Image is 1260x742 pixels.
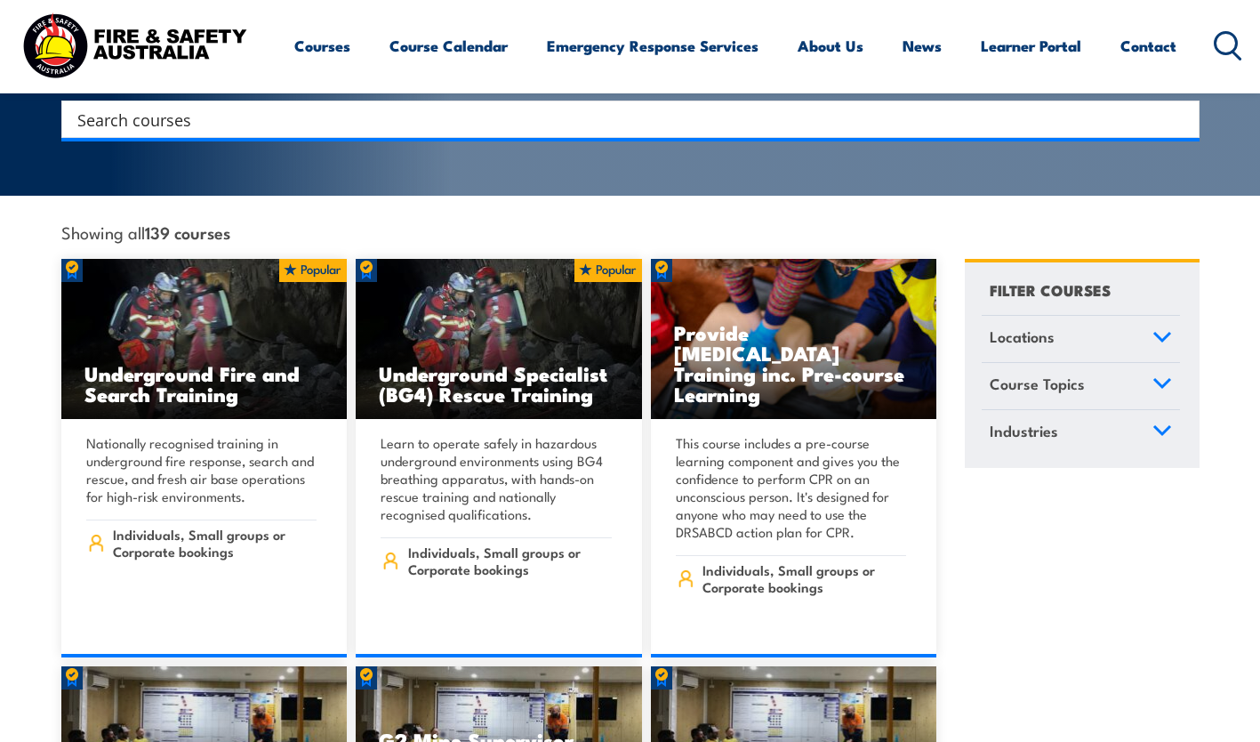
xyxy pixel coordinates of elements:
[77,106,1160,133] input: Search input
[1120,22,1176,69] a: Contact
[676,434,907,541] p: This course includes a pre-course learning component and gives you the confidence to perform CPR ...
[798,22,863,69] a: About Us
[990,325,1055,349] span: Locations
[990,419,1058,443] span: Industries
[389,22,508,69] a: Course Calendar
[379,363,619,404] h3: Underground Specialist (BG4) Rescue Training
[651,259,937,419] img: Low Voltage Rescue and Provide CPR
[61,222,230,241] span: Showing all
[356,259,642,419] a: Underground Specialist (BG4) Rescue Training
[981,22,1081,69] a: Learner Portal
[81,107,1164,132] form: Search form
[84,363,325,404] h3: Underground Fire and Search Training
[86,434,317,505] p: Nationally recognised training in underground fire response, search and rescue, and fresh air bas...
[903,22,942,69] a: News
[1168,107,1193,132] button: Search magnifier button
[145,220,230,244] strong: 139 courses
[547,22,758,69] a: Emergency Response Services
[113,526,317,560] span: Individuals, Small groups or Corporate bookings
[61,74,1200,93] h4: SEARCH OVER 120 COURSES
[294,22,350,69] a: Courses
[381,434,612,523] p: Learn to operate safely in hazardous underground environments using BG4 breathing apparatus, with...
[982,363,1180,409] a: Course Topics
[982,410,1180,456] a: Industries
[982,316,1180,362] a: Locations
[61,259,348,419] a: Underground Fire and Search Training
[674,322,914,404] h3: Provide [MEDICAL_DATA] Training inc. Pre-course Learning
[990,372,1085,396] span: Course Topics
[356,259,642,419] img: Underground mine rescue
[651,259,937,419] a: Provide [MEDICAL_DATA] Training inc. Pre-course Learning
[61,259,348,419] img: Underground mine rescue
[408,544,612,577] span: Individuals, Small groups or Corporate bookings
[702,561,906,595] span: Individuals, Small groups or Corporate bookings
[990,278,1111,302] h4: FILTER COURSES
